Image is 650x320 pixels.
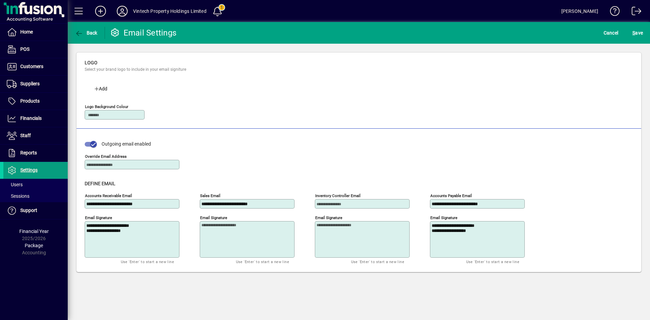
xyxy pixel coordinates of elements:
button: Add [85,83,117,95]
mat-label: Email Signature [315,215,342,220]
mat-hint: Use 'Enter' to start a new line [466,258,519,265]
a: Products [3,93,68,110]
a: Staff [3,127,68,144]
div: Select your brand logo to include in your email signiture [85,66,291,72]
button: Add [90,5,111,17]
mat-hint: Use 'Enter' to start a new line [236,258,289,265]
app-page-header-button: Back [68,27,105,39]
a: Logout [627,1,642,23]
mat-label: Logo background colour [85,104,128,109]
button: Back [73,27,99,39]
div: Email Settings [110,27,177,38]
span: Home [20,29,33,35]
span: Logo [85,60,97,65]
span: Settings [20,167,38,173]
span: Support [20,208,37,213]
a: Support [3,202,68,219]
span: Suppliers [20,81,40,86]
mat-hint: Use 'Enter' to start a new line [351,258,404,265]
button: Cancel [602,27,620,39]
div: Add [85,85,117,92]
div: [PERSON_NAME] [561,6,598,17]
span: Customers [20,64,43,69]
span: Outgoing email enabled [102,141,151,147]
a: Home [3,24,68,41]
span: Financials [20,115,42,121]
button: Save [631,27,645,39]
a: Knowledge Base [605,1,620,23]
span: Reports [20,150,37,155]
div: Vintech Property Holdings Limited [133,6,207,17]
a: Reports [3,145,68,162]
span: Sessions [7,193,29,199]
a: Users [3,179,68,190]
span: Products [20,98,40,104]
span: Define Email [85,181,115,186]
mat-label: Email Signature [430,215,457,220]
a: POS [3,41,68,58]
span: POS [20,46,29,52]
span: Package [25,243,43,248]
mat-label: Email Signature [200,215,227,220]
a: Customers [3,58,68,75]
mat-label: Override Email Address [85,154,127,158]
a: Financials [3,110,68,127]
span: ave [632,27,643,38]
span: Financial Year [19,229,49,234]
span: Cancel [604,27,619,38]
a: Sessions [3,190,68,202]
mat-hint: Use 'Enter' to start a new line [121,258,174,265]
span: Users [7,182,23,187]
a: Suppliers [3,76,68,92]
mat-label: Accounts Payable Email [430,193,472,198]
span: S [632,30,635,36]
mat-label: Email Signature [85,215,112,220]
button: Profile [111,5,133,17]
span: Staff [20,133,31,138]
mat-label: Sales email [200,193,220,198]
mat-label: Accounts receivable email [85,193,132,198]
mat-label: Inventory Controller Email [315,193,361,198]
span: Back [75,30,97,36]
